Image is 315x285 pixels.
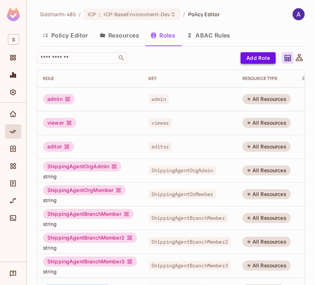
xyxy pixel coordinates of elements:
div: Workspace: Siddharth-485 [5,31,21,48]
span: ICP-BaseEnvironment-Dev [104,11,170,18]
div: All Resources [242,118,291,128]
span: ShippingAgentOrMember [148,190,216,199]
div: Projects [5,50,21,65]
div: All Resources [242,142,291,152]
div: URL Mapping [5,193,21,208]
div: ShippingAgentBranchMember3 [43,257,137,267]
span: admin [148,94,169,104]
div: All Resources [242,237,291,247]
div: All Resources [242,213,291,223]
span: editor [148,142,172,151]
button: Policy Editor [37,26,94,44]
span: Policy Editor [188,11,220,18]
div: RESOURCE TYPE [242,76,291,81]
li: / [183,11,185,18]
span: ShippingAgentBranchMember2 [148,237,231,246]
div: Directory [5,142,21,156]
span: string [43,221,137,227]
div: ShippingAgentBranchMember2 [43,233,137,243]
div: Elements [5,159,21,173]
div: Audit Log [5,176,21,191]
span: string [43,197,137,204]
img: SReyMgAAAABJRU5ErkJggg== [7,8,20,21]
div: Home [5,107,21,121]
span: string [43,173,137,180]
button: Add Role [241,52,276,64]
li: / [79,11,81,18]
div: ShippingAgentOrgMember [43,185,126,195]
span: ShippingAgentBranchMember [148,213,228,223]
img: ASHISH SANDEY [293,8,305,20]
span: string [43,244,137,251]
span: viewer [148,118,172,128]
span: S [8,34,19,45]
button: ABAC Rules [181,26,236,44]
button: Resources [94,26,145,44]
span: string [43,268,137,275]
div: All Resources [242,94,291,104]
div: Role [43,76,137,81]
div: Monitoring [5,68,21,82]
span: ShippingAgentBranchMember3 [148,261,231,270]
button: Roles [145,26,181,44]
div: All Resources [242,165,291,175]
div: Help & Updates [5,266,21,281]
div: Policy [5,124,21,139]
div: ShippingAgentOrgAdmin [43,161,121,172]
div: editor [43,142,74,152]
div: viewer [43,118,76,128]
div: ShippingAgentBranchMember [43,209,134,219]
div: admin [43,94,75,104]
span: ShippingAgentOrgAdmin [148,166,216,175]
span: ICP [88,11,96,18]
div: Connect [5,211,21,225]
div: All Resources [242,260,291,271]
div: Key [148,76,231,81]
div: Settings [5,85,21,99]
span: the active workspace [40,11,76,18]
span: : [99,12,101,17]
div: All Resources [242,189,291,199]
